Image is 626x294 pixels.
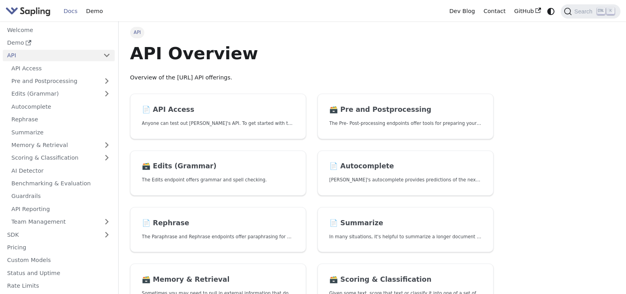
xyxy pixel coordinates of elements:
[142,233,295,241] p: The Paraphrase and Rephrase endpoints offer paraphrasing for particular styles.
[99,229,115,240] button: Expand sidebar category 'SDK'
[130,27,145,38] span: API
[7,139,115,151] a: Memory & Retrieval
[329,162,482,171] h2: Autocomplete
[318,94,494,139] a: 🗃️ Pre and PostprocessingThe Pre- Post-processing endpoints offer tools for preparing your text d...
[329,233,482,241] p: In many situations, it's helpful to summarize a longer document into a shorter, more easily diges...
[142,176,295,184] p: The Edits endpoint offers grammar and spell checking.
[7,165,115,176] a: AI Detector
[3,24,115,36] a: Welcome
[479,5,510,17] a: Contact
[130,94,306,139] a: 📄️ API AccessAnyone can test out [PERSON_NAME]'s API. To get started with the API, simply:
[130,27,494,38] nav: Breadcrumbs
[7,216,115,228] a: Team Management
[7,62,115,74] a: API Access
[329,176,482,184] p: Sapling's autocomplete provides predictions of the next few characters or words
[329,219,482,228] h2: Summarize
[82,5,107,17] a: Demo
[7,152,115,164] a: Scoring & Classification
[3,280,115,292] a: Rate Limits
[7,75,115,87] a: Pre and Postprocessing
[7,178,115,189] a: Benchmarking & Evaluation
[7,203,115,215] a: API Reporting
[3,254,115,266] a: Custom Models
[130,207,306,253] a: 📄️ RephraseThe Paraphrase and Rephrase endpoints offer paraphrasing for particular styles.
[445,5,479,17] a: Dev Blog
[3,242,115,253] a: Pricing
[572,8,597,15] span: Search
[318,151,494,196] a: 📄️ Autocomplete[PERSON_NAME]'s autocomplete provides predictions of the next few characters or words
[7,101,115,112] a: Autocomplete
[329,275,482,284] h2: Scoring & Classification
[59,5,82,17] a: Docs
[3,229,99,240] a: SDK
[130,43,494,64] h1: API Overview
[318,207,494,253] a: 📄️ SummarizeIn many situations, it's helpful to summarize a longer document into a shorter, more ...
[130,73,494,83] p: Overview of the [URL] API offerings.
[7,88,115,100] a: Edits (Grammar)
[545,6,557,17] button: Switch between dark and light mode (currently system mode)
[329,106,482,114] h2: Pre and Postprocessing
[142,275,295,284] h2: Memory & Retrieval
[99,50,115,61] button: Collapse sidebar category 'API'
[329,120,482,127] p: The Pre- Post-processing endpoints offer tools for preparing your text data for ingestation as we...
[7,114,115,125] a: Rephrase
[3,37,115,49] a: Demo
[3,267,115,279] a: Status and Uptime
[561,4,620,19] button: Search (Ctrl+K)
[6,6,51,17] img: Sapling.ai
[6,6,53,17] a: Sapling.ai
[142,106,295,114] h2: API Access
[142,219,295,228] h2: Rephrase
[607,8,615,15] kbd: K
[142,162,295,171] h2: Edits (Grammar)
[130,151,306,196] a: 🗃️ Edits (Grammar)The Edits endpoint offers grammar and spell checking.
[7,126,115,138] a: Summarize
[142,120,295,127] p: Anyone can test out Sapling's API. To get started with the API, simply:
[7,190,115,202] a: Guardrails
[510,5,545,17] a: GitHub
[3,50,99,61] a: API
